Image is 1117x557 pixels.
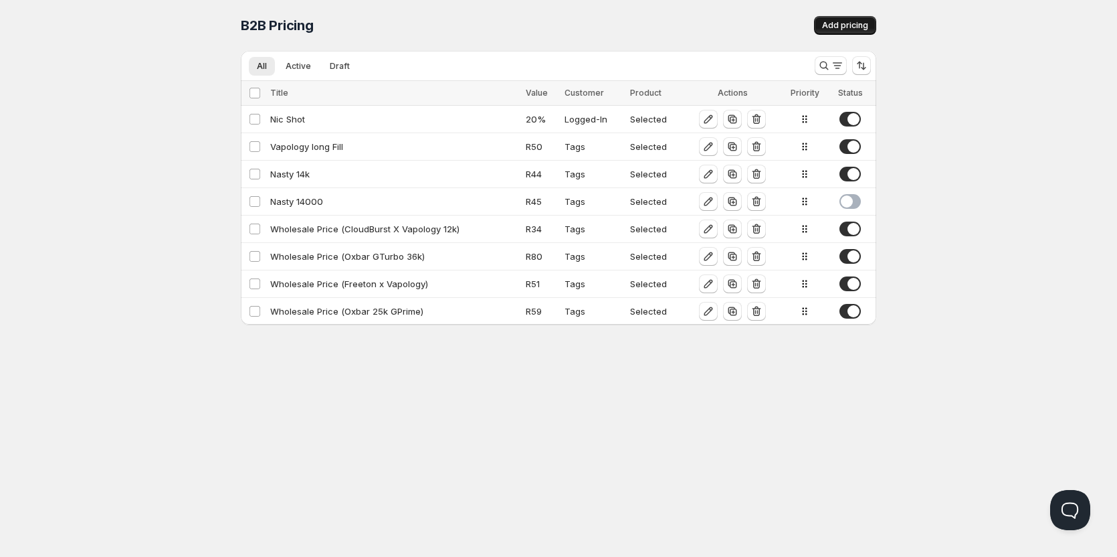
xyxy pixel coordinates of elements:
[630,140,680,153] div: Selected
[822,20,868,31] span: Add pricing
[565,305,622,318] div: Tags
[630,112,680,126] div: Selected
[1050,490,1090,530] iframe: Help Scout Beacon - Open
[718,88,748,98] span: Actions
[630,88,662,98] span: Product
[630,167,680,181] div: Selected
[565,112,622,126] div: Logged-In
[270,222,518,236] div: Wholesale Price (CloudBurst X Vapology 12k)
[270,277,518,291] div: Wholesale Price (Freeton x Vapology)
[565,277,622,291] div: Tags
[526,305,556,318] div: R 59
[270,167,518,181] div: Nasty 14k
[257,61,267,72] span: All
[526,88,548,98] span: Value
[286,61,311,72] span: Active
[565,167,622,181] div: Tags
[526,222,556,236] div: R 34
[270,195,518,208] div: Nasty 14000
[814,16,876,35] button: Add pricing
[270,140,518,153] div: Vapology long Fill
[526,250,556,263] div: R 80
[526,112,556,126] div: 20 %
[565,140,622,153] div: Tags
[630,305,680,318] div: Selected
[270,88,288,98] span: Title
[526,140,556,153] div: R 50
[565,88,604,98] span: Customer
[330,61,350,72] span: Draft
[565,250,622,263] div: Tags
[630,222,680,236] div: Selected
[526,167,556,181] div: R 44
[852,56,871,75] button: Sort the results
[838,88,863,98] span: Status
[270,112,518,126] div: Nic Shot
[815,56,847,75] button: Search and filter results
[270,250,518,263] div: Wholesale Price (Oxbar GTurbo 36k)
[565,222,622,236] div: Tags
[630,277,680,291] div: Selected
[630,195,680,208] div: Selected
[791,88,819,98] span: Priority
[565,195,622,208] div: Tags
[270,305,518,318] div: Wholesale Price (Oxbar 25k GPrime)
[526,277,556,291] div: R 51
[241,17,314,33] span: B2B Pricing
[630,250,680,263] div: Selected
[526,195,556,208] div: R 45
